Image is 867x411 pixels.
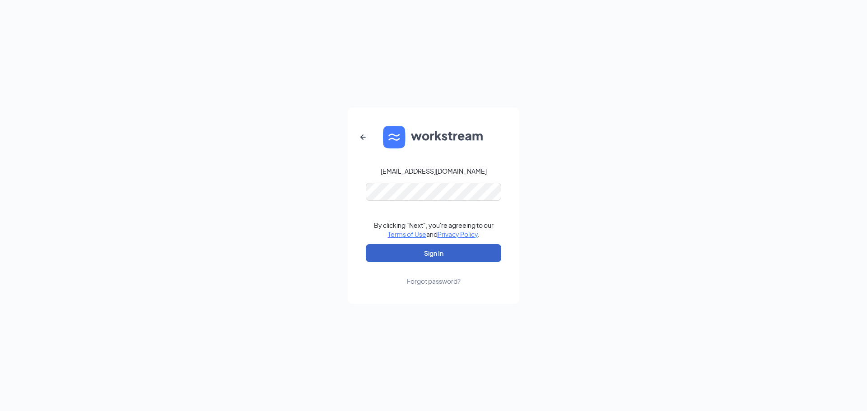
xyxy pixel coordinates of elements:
[438,230,478,238] a: Privacy Policy
[374,221,494,239] div: By clicking "Next", you're agreeing to our and .
[366,244,501,262] button: Sign In
[388,230,426,238] a: Terms of Use
[407,277,461,286] div: Forgot password?
[352,126,374,148] button: ArrowLeftNew
[407,262,461,286] a: Forgot password?
[383,126,484,148] img: WS logo and Workstream text
[358,132,368,143] svg: ArrowLeftNew
[381,166,487,175] div: [EMAIL_ADDRESS][DOMAIN_NAME]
